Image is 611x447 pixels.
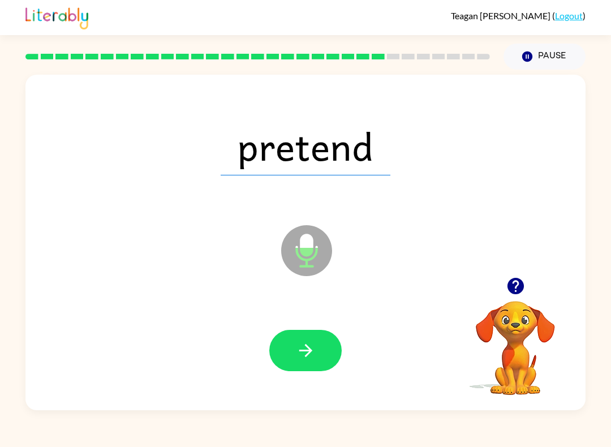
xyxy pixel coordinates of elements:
[504,44,586,70] button: Pause
[221,117,390,175] span: pretend
[451,10,586,21] div: ( )
[451,10,552,21] span: Teagan [PERSON_NAME]
[555,10,583,21] a: Logout
[25,5,88,29] img: Literably
[459,283,572,397] video: Your browser must support playing .mp4 files to use Literably. Please try using another browser.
